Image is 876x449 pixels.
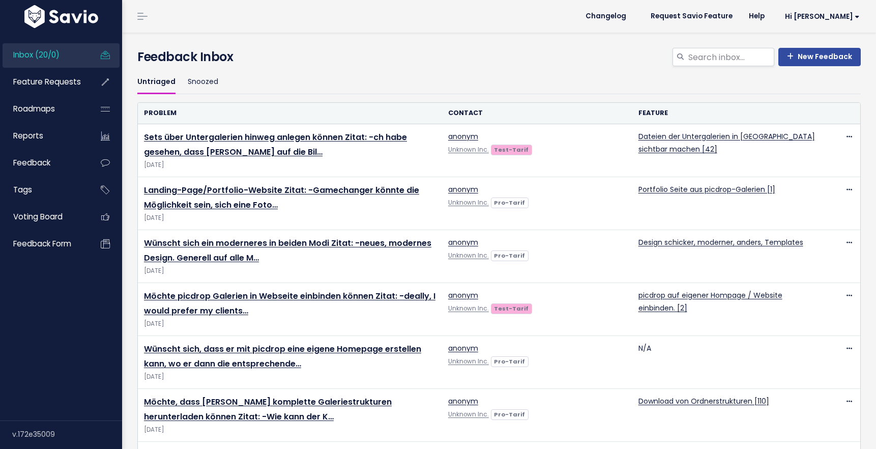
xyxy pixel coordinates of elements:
a: Feedback [3,151,84,175]
th: Problem [138,103,442,124]
input: Search inbox... [687,48,774,66]
img: logo-white.9d6f32f41409.svg [22,5,101,28]
a: Unknown Inc. [448,251,489,260]
a: Sets über Untergalerien hinweg anlegen können Zitat: -ch habe gesehen, dass [PERSON_NAME] auf die... [144,131,407,158]
a: Reports [3,124,84,148]
span: Feature Requests [13,76,81,87]
a: anonym [448,131,478,142]
a: Test-Tarif [491,303,532,313]
a: Help [741,9,773,24]
span: Feedback [13,157,50,168]
a: Feature Requests [3,70,84,94]
strong: Test-Tarif [494,146,529,154]
span: Feedback form [13,238,71,249]
a: Wünscht sich, dass er mit picdrop eine eigene Homepage erstellen kann, wo er dann die entsprechende… [144,343,421,370]
a: Möchte, dass [PERSON_NAME] komplette Galeriestrukturen herunterladen können Zitat: -Wie kann der K… [144,396,392,423]
strong: Pro-Tarif [494,357,525,366]
span: Changelog [586,13,626,20]
a: anonym [448,396,478,406]
a: Test-Tarif [491,144,532,154]
th: Feature [632,103,823,124]
a: Voting Board [3,205,84,229]
a: Untriaged [137,70,176,94]
h4: Feedback Inbox [137,48,861,66]
a: Request Savio Feature [643,9,741,24]
a: Snoozed [188,70,218,94]
a: Landing-Page/Portfolio-Website Zitat: -Gamechanger könnte die Möglichkeit sein, sich eine Foto… [144,184,419,211]
strong: Pro-Tarif [494,410,525,418]
a: Dateien der Untergalerien in [GEOGRAPHIC_DATA] sichtbar machen [42] [638,131,815,154]
a: Tags [3,178,84,202]
span: Roadmaps [13,103,55,114]
div: v.172e35009 [12,421,122,447]
th: Contact [442,103,632,124]
a: anonym [448,343,478,353]
a: picdrop auf eigener Hompage / Website einbinden. [2] [638,290,782,313]
a: Pro-Tarif [491,250,529,260]
span: Hi [PERSON_NAME] [785,13,860,20]
span: [DATE] [144,213,436,223]
span: Reports [13,130,43,141]
a: Pro-Tarif [491,197,529,207]
a: Portfolio Seite aus picdrop-Galerien [1] [638,184,775,194]
a: anonym [448,290,478,300]
a: Roadmaps [3,97,84,121]
td: N/A [632,336,823,389]
ul: Filter feature requests [137,70,861,94]
span: [DATE] [144,160,436,171]
a: Download von Ordnerstrukturen [110] [638,396,769,406]
a: Unknown Inc. [448,357,489,366]
a: anonym [448,237,478,247]
a: Feedback form [3,232,84,256]
a: Hi [PERSON_NAME] [773,9,868,24]
strong: Pro-Tarif [494,251,525,260]
a: Möchte picdrop Galerien in Webseite einbinden können Zitat: -deally, I would prefer my clients… [144,290,435,317]
strong: Pro-Tarif [494,199,525,207]
span: [DATE] [144,266,436,276]
a: Unknown Inc. [448,410,489,418]
span: [DATE] [144,372,436,382]
a: Design schicker, moderner, anders, Templates [638,237,803,247]
span: Inbox (20/0) [13,49,60,60]
span: [DATE] [144,319,436,329]
a: Unknown Inc. [448,304,489,313]
a: Unknown Inc. [448,199,489,207]
a: Wünscht sich ein moderneres in beiden Modi Zitat: -neues, modernes Design. Generell auf alle M… [144,237,431,264]
span: Tags [13,184,32,195]
strong: Test-Tarif [494,304,529,313]
a: anonym [448,184,478,194]
a: Inbox (20/0) [3,43,84,67]
a: Pro-Tarif [491,409,529,419]
a: Unknown Inc. [448,146,489,154]
span: [DATE] [144,425,436,435]
a: New Feedback [778,48,861,66]
a: Pro-Tarif [491,356,529,366]
span: Voting Board [13,211,63,222]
